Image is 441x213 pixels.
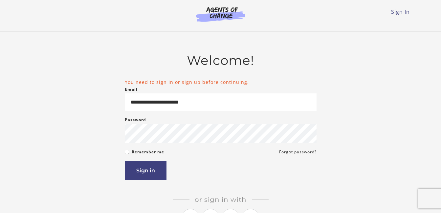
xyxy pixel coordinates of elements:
h2: Welcome! [125,53,317,68]
img: Agents of Change Logo [189,7,252,22]
label: Remember me [132,148,164,156]
label: Password [125,116,146,124]
span: Or sign in with [189,196,252,203]
label: Email [125,86,138,93]
li: You need to sign in or sign up before continuing. [125,79,317,86]
a: Sign In [391,8,410,15]
button: Sign in [125,161,166,180]
a: Forgot password? [279,148,317,156]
